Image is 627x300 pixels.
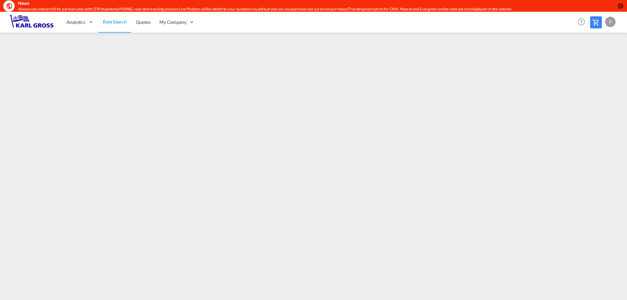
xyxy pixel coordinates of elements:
a: Rate Search [98,11,131,33]
span: Rate Search [103,19,127,24]
img: 3269c73066d711f095e541db4db89301.png [10,15,54,29]
div: Help [576,16,590,28]
a: Quotes [131,11,155,33]
div: Analytics [62,11,98,33]
div: F [605,17,616,27]
span: My Company [159,19,186,25]
span: Analytics [67,19,85,25]
button: icon-close-circle [617,3,624,9]
span: Help [576,16,587,27]
span: Quotes [136,19,150,25]
div: Always calculate profit for partners also with CFR shipments//HAPAG: real-time tracking solution ... [18,7,531,12]
md-icon: icon-earth [6,3,12,9]
div: My Company [155,11,199,33]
